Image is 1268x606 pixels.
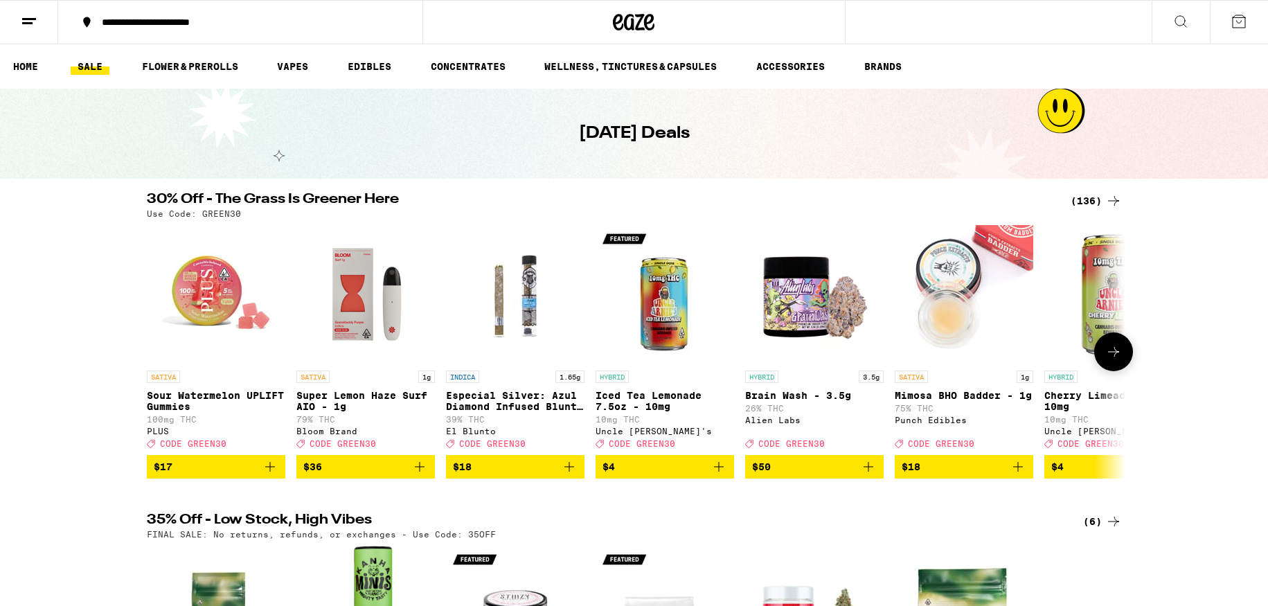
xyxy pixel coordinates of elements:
a: ACCESSORIES [749,58,832,75]
span: CODE GREEN30 [310,439,376,448]
a: Open page for Super Lemon Haze Surf AIO - 1g from Bloom Brand [296,225,435,455]
h2: 30% Off - The Grass Is Greener Here [147,193,1054,209]
p: SATIVA [147,371,180,383]
button: Add to bag [296,455,435,479]
p: 39% THC [446,415,584,424]
p: SATIVA [296,371,330,383]
p: Especial Silver: Azul Diamond Infused Blunt - 1.65g [446,390,584,412]
div: PLUS [147,427,285,436]
a: HOME [6,58,45,75]
p: 10mg THC [596,415,734,424]
a: (136) [1071,193,1122,209]
span: $18 [453,461,472,472]
a: FLOWER & PREROLLS [135,58,245,75]
p: HYBRID [745,371,778,383]
a: SALE [71,58,109,75]
div: Uncle [PERSON_NAME]'s [1044,427,1183,436]
p: 10mg THC [1044,415,1183,424]
img: Uncle Arnie's - Iced Tea Lemonade 7.5oz - 10mg [596,225,734,364]
a: Open page for Brain Wash - 3.5g from Alien Labs [745,225,884,455]
button: Add to bag [147,455,285,479]
p: 75% THC [895,404,1033,413]
p: HYBRID [1044,371,1078,383]
button: Add to bag [1044,455,1183,479]
span: $17 [154,461,172,472]
p: 26% THC [745,404,884,413]
p: INDICA [446,371,479,383]
a: Open page for Sour Watermelon UPLIFT Gummies from PLUS [147,225,285,455]
p: 1.65g [555,371,584,383]
p: FINAL SALE: No returns, refunds, or exchanges - Use Code: 35OFF [147,530,496,539]
img: Bloom Brand - Super Lemon Haze Surf AIO - 1g [296,225,435,364]
p: Mimosa BHO Badder - 1g [895,390,1033,401]
a: Open page for Iced Tea Lemonade 7.5oz - 10mg from Uncle Arnie's [596,225,734,455]
button: Add to bag [895,455,1033,479]
button: Add to bag [596,455,734,479]
a: WELLNESS, TINCTURES & CAPSULES [537,58,724,75]
button: Add to bag [446,455,584,479]
p: Cherry Limeade 7.5oz - 10mg [1044,390,1183,412]
div: El Blunto [446,427,584,436]
span: CODE GREEN30 [908,439,974,448]
span: $18 [902,461,920,472]
img: PLUS - Sour Watermelon UPLIFT Gummies [147,225,285,364]
h1: [DATE] Deals [579,122,690,145]
span: CODE GREEN30 [609,439,675,448]
span: $36 [303,461,322,472]
span: $4 [602,461,615,472]
p: Brain Wash - 3.5g [745,390,884,401]
p: SATIVA [895,371,928,383]
div: Bloom Brand [296,427,435,436]
img: El Blunto - Especial Silver: Azul Diamond Infused Blunt - 1.65g [446,225,584,364]
a: BRANDS [857,58,909,75]
p: Use Code: GREEN30 [147,209,241,218]
span: CODE GREEN30 [160,439,226,448]
img: Punch Edibles - Mimosa BHO Badder - 1g [895,225,1033,364]
p: HYBRID [596,371,629,383]
p: 1g [1017,371,1033,383]
div: Alien Labs [745,416,884,425]
a: CONCENTRATES [424,58,512,75]
span: CODE GREEN30 [459,439,526,448]
h2: 35% Off - Low Stock, High Vibes [147,513,1054,530]
div: Uncle [PERSON_NAME]'s [596,427,734,436]
span: CODE GREEN30 [758,439,825,448]
div: Punch Edibles [895,416,1033,425]
img: Alien Labs - Brain Wash - 3.5g [745,225,884,364]
a: Open page for Cherry Limeade 7.5oz - 10mg from Uncle Arnie's [1044,225,1183,455]
p: Iced Tea Lemonade 7.5oz - 10mg [596,390,734,412]
span: $4 [1051,461,1064,472]
img: Uncle Arnie's - Cherry Limeade 7.5oz - 10mg [1044,225,1183,364]
span: CODE GREEN30 [1057,439,1124,448]
a: Open page for Mimosa BHO Badder - 1g from Punch Edibles [895,225,1033,455]
a: EDIBLES [341,58,398,75]
span: $50 [752,461,771,472]
p: Sour Watermelon UPLIFT Gummies [147,390,285,412]
p: Super Lemon Haze Surf AIO - 1g [296,390,435,412]
p: 3.5g [859,371,884,383]
a: VAPES [270,58,315,75]
p: 1g [418,371,435,383]
button: Add to bag [745,455,884,479]
p: 79% THC [296,415,435,424]
a: (6) [1083,513,1122,530]
p: 100mg THC [147,415,285,424]
a: Open page for Especial Silver: Azul Diamond Infused Blunt - 1.65g from El Blunto [446,225,584,455]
